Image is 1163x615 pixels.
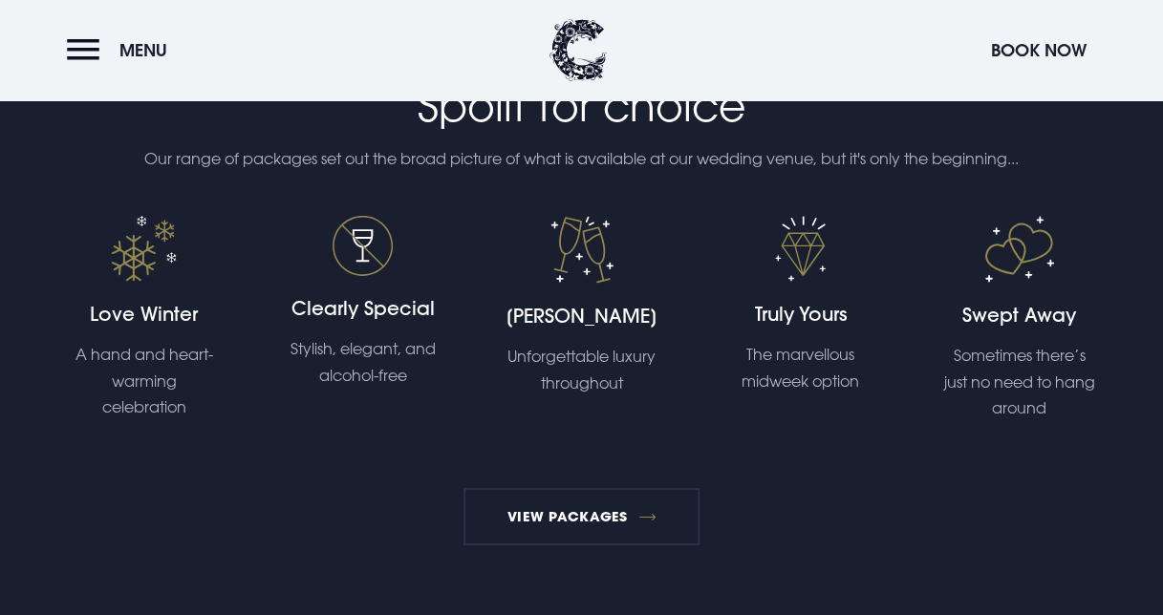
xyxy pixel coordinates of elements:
[943,302,1095,329] h4: Swept Away
[111,216,177,282] img: Wedding icon 4
[984,216,1054,283] img: Wedding icon 3
[127,144,1037,173] p: Our range of packages set out the broad picture of what is available at our wedding venue, but it...
[724,301,876,328] h4: Truly Yours
[418,80,746,131] span: Spoilt for choice
[506,344,657,395] p: Unforgettable luxury throughout
[333,216,393,276] img: Wedding icon 5
[506,303,657,329] h4: [PERSON_NAME]
[68,301,220,328] h4: Love Winter
[775,216,826,282] img: Wedding icon 2
[724,342,876,393] p: The marvellous midweek option
[68,342,220,420] p: A hand and heart-warming celebration
[67,30,177,71] button: Menu
[550,216,614,284] img: Wedding icon 1
[943,343,1095,421] p: Sometimes there’s just no need to hang around
[981,30,1096,71] button: Book Now
[287,336,439,388] p: Stylish, elegant, and alcohol-free
[119,39,167,61] span: Menu
[287,295,439,322] h4: Clearly Special
[549,19,607,81] img: Clandeboye Lodge
[463,488,700,545] a: View Packages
